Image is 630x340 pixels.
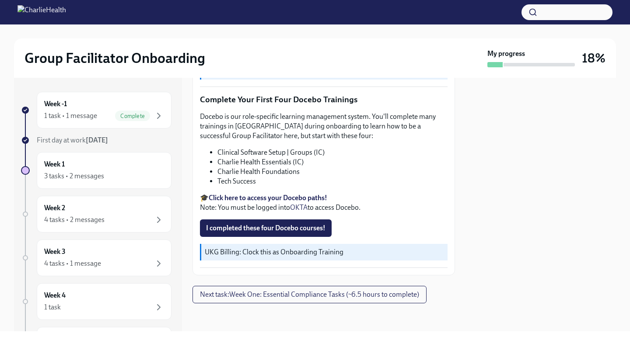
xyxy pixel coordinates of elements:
a: Week 34 tasks • 1 message [21,239,171,276]
a: Week 41 task [21,283,171,320]
p: UKG Billing: Clock this as Onboarding Training [205,247,444,257]
a: OKTA [290,203,308,212]
h6: Week 2 [44,203,65,213]
button: I completed these four Docebo courses! [200,219,332,237]
img: CharlieHealth [17,5,66,19]
p: 🎓 Note: You must be logged into to access Docebo. [200,193,448,212]
div: 4 tasks • 2 messages [44,215,105,225]
p: Complete Your First Four Docebo Trainings [200,94,448,105]
h2: Group Facilitator Onboarding [24,49,205,67]
span: First day at work [37,136,108,144]
a: Week 13 tasks • 2 messages [21,152,171,189]
h6: Week 1 [44,160,65,169]
div: 1 task [44,302,61,312]
li: Tech Success [217,177,448,186]
a: Click here to access your Docebo paths! [209,194,327,202]
li: Clinical Software Setup | Groups (IC) [217,148,448,157]
h6: Week -1 [44,99,67,109]
button: Next task:Week One: Essential Compliance Tasks (~6.5 hours to complete) [192,286,427,303]
a: First day at work[DATE] [21,135,171,145]
li: Charlie Health Essentials (IC) [217,157,448,167]
div: 1 task • 1 message [44,111,97,121]
div: 4 tasks • 1 message [44,259,101,268]
div: 3 tasks • 2 messages [44,171,104,181]
li: Charlie Health Foundations [217,167,448,177]
span: Next task : Week One: Essential Compliance Tasks (~6.5 hours to complete) [200,290,419,299]
span: Complete [115,113,150,119]
strong: [DATE] [86,136,108,144]
h3: 18% [582,50,605,66]
p: Docebo is our role-specific learning management system. You'll complete many trainings in [GEOGRA... [200,112,448,141]
a: Week -11 task • 1 messageComplete [21,92,171,128]
a: Week 24 tasks • 2 messages [21,196,171,232]
h6: Week 4 [44,291,66,300]
h6: Week 3 [44,247,66,257]
strong: My progress [487,49,525,59]
span: I completed these four Docebo courses! [206,224,325,232]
